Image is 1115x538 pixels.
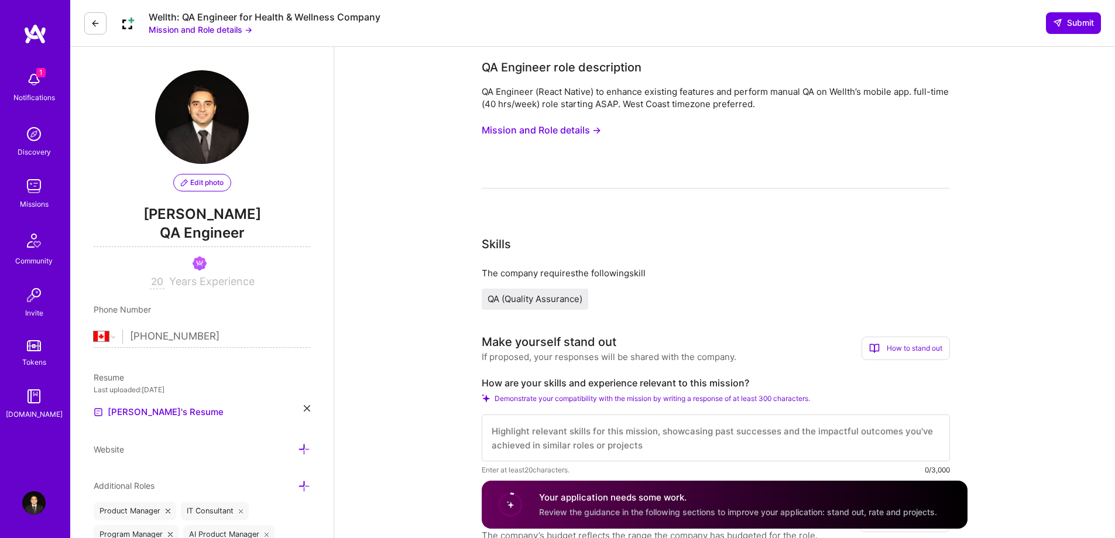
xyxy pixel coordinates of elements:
[181,502,249,520] div: IT Consultant
[482,119,601,141] button: Mission and Role details →
[94,502,176,520] div: Product Manager
[18,146,51,158] div: Discovery
[1053,17,1094,29] span: Submit
[27,340,41,351] img: tokens
[94,304,151,314] span: Phone Number
[130,320,296,354] input: +1 (000) 000-0000
[173,174,231,191] button: Edit photo
[925,464,950,476] div: 0/3,000
[181,177,224,188] span: Edit photo
[482,59,641,76] div: QA Engineer role description
[94,372,124,382] span: Resume
[482,464,569,476] span: Enter at least 20 characters.
[94,481,155,491] span: Additional Roles
[150,275,164,289] input: XX
[169,275,255,287] span: Years Experience
[94,383,310,396] div: Last uploaded: [DATE]
[155,70,249,164] img: User Avatar
[36,68,46,77] span: 1
[482,85,950,110] div: QA Engineer (React Native) to enhance existing features and perform manual QA on Wellth’s mobile ...
[23,23,47,44] img: logo
[265,532,269,537] i: icon Close
[482,351,736,363] div: If proposed, your responses will be shared with the company.
[166,509,170,513] i: icon Close
[94,444,124,454] span: Website
[15,255,53,267] div: Community
[22,68,46,91] img: bell
[94,407,103,417] img: Resume
[116,12,139,35] img: Company Logo
[13,91,55,104] div: Notifications
[20,227,48,255] img: Community
[94,223,310,247] span: QA Engineer
[862,337,950,360] div: How to stand out
[22,122,46,146] img: discovery
[22,174,46,198] img: teamwork
[482,235,511,253] div: Skills
[539,491,937,503] h4: Your application needs some work.
[22,491,46,515] img: User Avatar
[482,267,950,279] div: The company requires the following skill
[1046,12,1101,33] button: Submit
[22,385,46,408] img: guide book
[482,333,616,351] div: Make yourself stand out
[25,307,43,319] div: Invite
[193,256,207,270] img: Been on Mission
[1053,18,1062,28] i: icon SendLight
[19,491,49,515] a: User Avatar
[869,343,880,354] i: icon BookOpen
[22,356,46,368] div: Tokens
[304,405,310,412] i: icon Close
[482,394,490,402] i: Check
[181,179,188,186] i: icon PencilPurple
[239,509,243,513] i: icon Close
[539,507,937,517] span: Review the guidance in the following sections to improve your application: stand out, rate and pr...
[20,198,49,210] div: Missions
[149,23,252,36] button: Mission and Role details →
[94,405,224,419] a: [PERSON_NAME]'s Resume
[6,408,63,420] div: [DOMAIN_NAME]
[94,205,310,223] span: [PERSON_NAME]
[91,19,100,28] i: icon LeftArrowDark
[495,394,810,403] span: Demonstrate your compatibility with the mission by writing a response of at least 300 characters.
[168,532,173,537] i: icon Close
[149,11,380,23] div: Wellth: QA Engineer for Health & Wellness Company
[22,283,46,307] img: Invite
[488,293,582,304] span: QA (Quality Assurance)
[482,377,950,389] label: How are your skills and experience relevant to this mission?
